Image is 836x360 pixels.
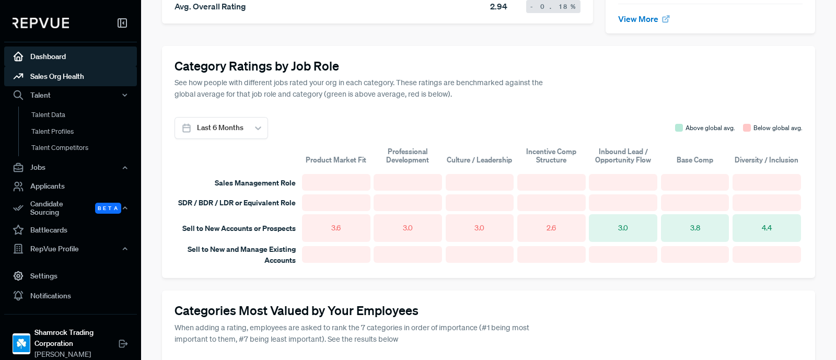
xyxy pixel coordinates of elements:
[762,223,772,234] span: 4.4
[175,322,551,345] p: When adding a rating, employees are asked to rank the 7 categories in order of importance (#1 bei...
[753,123,803,133] div: Below global avg.
[4,159,137,177] button: Jobs
[372,147,444,165] span: Professional Development
[18,123,151,140] a: Talent Profiles
[175,303,803,318] h4: Categories Most Valued by Your Employees
[618,14,670,24] a: View More
[34,327,118,349] strong: Shamrock Trading Corporation
[34,349,118,360] span: [PERSON_NAME]
[447,156,512,164] span: Culture / Leadership
[403,223,413,234] span: 3.0
[4,66,137,86] a: Sales Org Health
[331,223,341,234] span: 3.6
[516,147,587,165] span: Incentive Comp Structure
[4,177,137,196] a: Applicants
[4,86,137,104] button: Talent
[178,198,296,207] span: SDR / BDR / LDR or Equivalent Role
[618,223,628,234] span: 3.0
[95,203,121,214] span: Beta
[175,59,803,74] h4: Category Ratings by Job Role
[547,223,556,234] span: 2.6
[530,2,576,11] span: -0.18 %
[13,18,69,28] img: RepVue
[4,266,137,286] a: Settings
[686,123,735,133] div: Above global avg.
[215,178,296,188] span: Sales Management Role
[306,156,366,164] span: Product Market Fit
[474,223,484,234] span: 3.0
[4,47,137,66] a: Dashboard
[4,220,137,240] a: Battlecards
[587,147,659,165] span: Inbound Lead / Opportunity Flow
[18,107,151,123] a: Talent Data
[175,77,551,100] p: See how people with different jobs rated your org in each category. These ratings are benchmarked...
[4,286,137,306] a: Notifications
[735,156,798,164] span: Diversity / Inclusion
[182,223,296,233] span: Sell to New Accounts or Prospects
[188,244,296,265] span: Sell to New and Manage Existing Accounts
[677,156,713,164] span: Base Comp
[690,223,700,234] span: 3.8
[4,196,137,220] button: Candidate Sourcing Beta
[13,335,30,352] img: Shamrock Trading Corporation
[175,1,246,11] span: Avg. Overall Rating
[18,140,151,156] a: Talent Competitors
[4,196,137,220] div: Candidate Sourcing
[4,240,137,258] button: RepVue Profile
